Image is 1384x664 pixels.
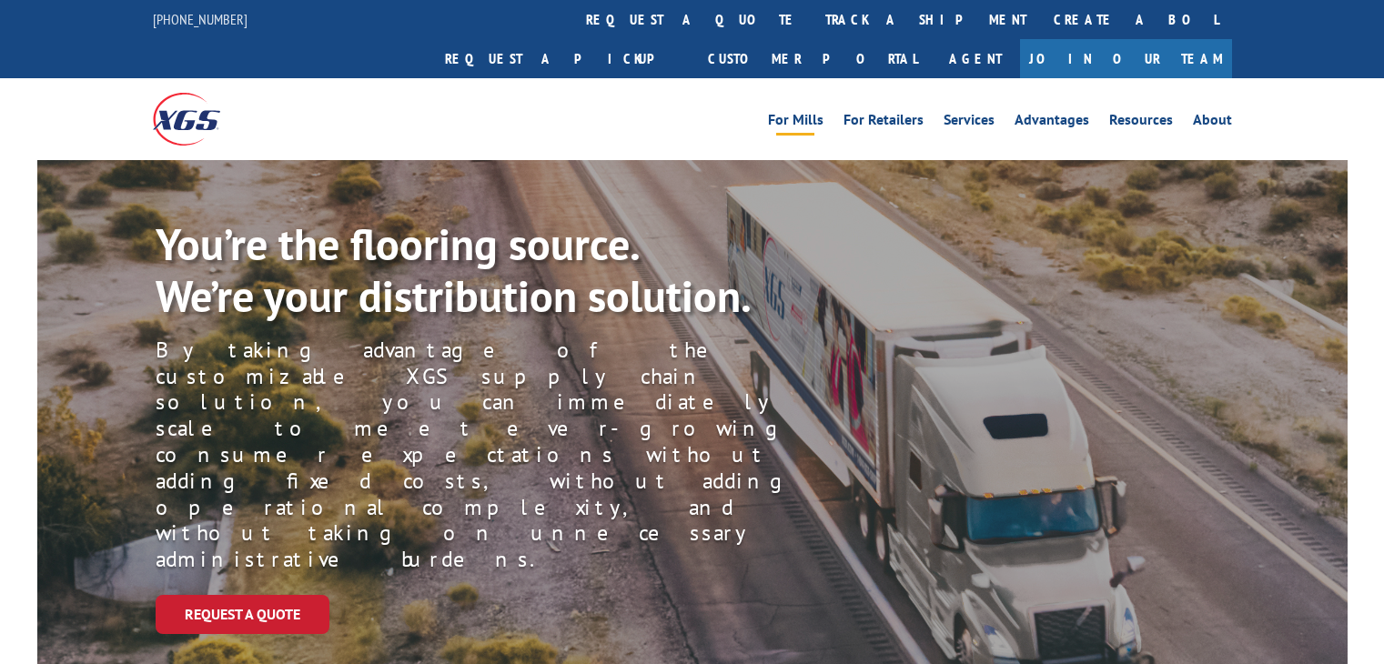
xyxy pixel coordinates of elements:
[768,113,823,133] a: For Mills
[944,113,995,133] a: Services
[694,39,931,78] a: Customer Portal
[156,595,329,634] a: Request a Quote
[1015,113,1089,133] a: Advantages
[1020,39,1232,78] a: Join Our Team
[844,113,924,133] a: For Retailers
[153,10,248,28] a: [PHONE_NUMBER]
[1193,113,1232,133] a: About
[431,39,694,78] a: Request a pickup
[156,337,854,573] p: By taking advantage of the customizable XGS supply chain solution, you can immediately scale to m...
[156,218,791,323] p: You’re the flooring source. We’re your distribution solution.
[931,39,1020,78] a: Agent
[1109,113,1173,133] a: Resources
